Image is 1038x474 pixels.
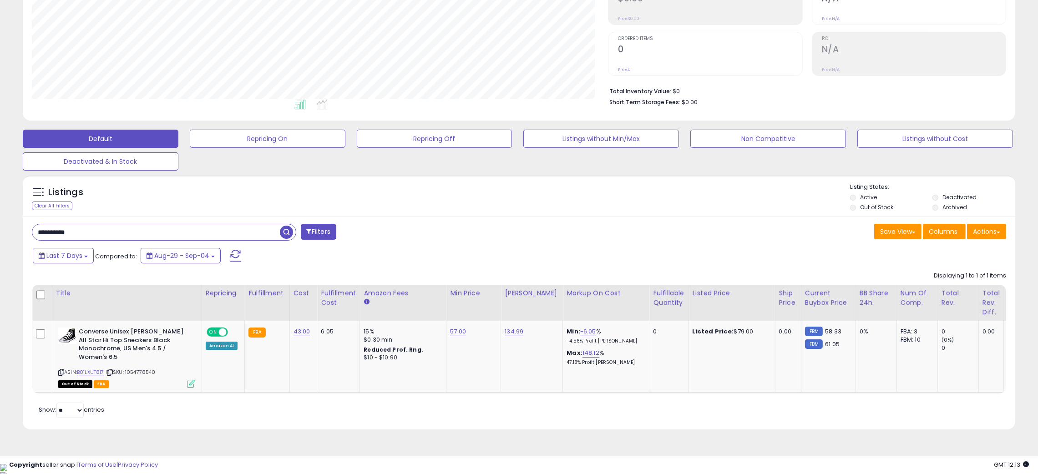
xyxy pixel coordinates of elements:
[364,328,439,336] div: 15%
[106,368,156,376] span: | SKU: 1054778540
[982,328,997,336] div: 0.00
[825,327,841,336] span: 58.33
[301,224,336,240] button: Filters
[364,336,439,344] div: $0.30 min
[46,251,82,260] span: Last 7 Days
[805,339,823,349] small: FBM
[609,98,680,106] b: Short Term Storage Fees:
[567,288,645,298] div: Markup on Cost
[208,328,219,336] span: ON
[95,252,137,261] span: Compared to:
[923,224,966,239] button: Columns
[860,203,893,211] label: Out of Stock
[364,298,369,306] small: Amazon Fees.
[23,152,178,171] button: Deactivated & In Stock
[321,288,356,308] div: Fulfillment Cost
[942,193,977,201] label: Deactivated
[364,346,423,353] b: Reduced Prof. Rng.
[58,328,76,344] img: 41hJfq5KQnS._SL40_.jpg
[693,328,768,336] div: $79.00
[967,224,1006,239] button: Actions
[567,327,580,336] b: Min:
[618,44,802,56] h2: 0
[118,460,158,469] a: Privacy Policy
[857,130,1013,148] button: Listings without Cost
[248,288,285,298] div: Fulfillment
[860,288,893,308] div: BB Share 24h.
[39,405,104,414] span: Show: entries
[294,327,310,336] a: 43.00
[618,16,639,21] small: Prev: $0.00
[901,288,934,308] div: Num of Comp.
[523,130,679,148] button: Listings without Min/Max
[860,193,877,201] label: Active
[582,348,599,358] a: 148.12
[32,202,72,210] div: Clear All Filters
[505,288,559,298] div: [PERSON_NAME]
[690,130,846,148] button: Non Competitive
[48,186,83,199] h5: Listings
[33,248,94,263] button: Last 7 Days
[77,368,104,376] a: B01LXUT8I7
[357,130,512,148] button: Repricing Off
[942,328,978,336] div: 0
[450,288,497,298] div: Min Price
[822,36,1006,41] span: ROI
[779,328,794,336] div: 0.00
[874,224,922,239] button: Save View
[942,336,954,343] small: (0%)
[248,328,265,338] small: FBA
[653,288,684,308] div: Fulfillable Quantity
[822,44,1006,56] h2: N/A
[567,328,642,344] div: %
[56,288,198,298] div: Title
[450,327,466,336] a: 57.00
[364,288,442,298] div: Amazon Fees
[942,203,967,211] label: Archived
[982,288,1000,317] div: Total Rev. Diff.
[860,328,890,336] div: 0%
[78,460,116,469] a: Terms of Use
[609,87,671,95] b: Total Inventory Value:
[79,328,189,363] b: Converse Unisex [PERSON_NAME] All Star Hi Top Sneakers Black Monochrome, US Men's 4.5 / Women's 6.5
[618,36,802,41] span: Ordered Items
[693,288,771,298] div: Listed Price
[190,130,345,148] button: Repricing On
[850,183,1015,192] p: Listing States:
[618,67,631,72] small: Prev: 0
[567,359,642,366] p: 47.18% Profit [PERSON_NAME]
[805,288,852,308] div: Current Buybox Price
[942,344,978,352] div: 0
[779,288,797,308] div: Ship Price
[825,340,840,348] span: 61.05
[805,327,823,336] small: FBM
[682,98,698,106] span: $0.00
[653,328,681,336] div: 0
[206,288,241,298] div: Repricing
[58,328,195,387] div: ASIN:
[227,328,241,336] span: OFF
[567,338,642,344] p: -4.56% Profit [PERSON_NAME]
[154,251,209,260] span: Aug-29 - Sep-04
[505,327,523,336] a: 134.99
[609,85,999,96] li: $0
[942,288,975,308] div: Total Rev.
[693,327,734,336] b: Listed Price:
[294,288,314,298] div: Cost
[994,460,1029,469] span: 2025-09-13 12:13 GMT
[901,328,931,336] div: FBA: 3
[563,285,649,321] th: The percentage added to the cost of goods (COGS) that forms the calculator for Min & Max prices.
[141,248,221,263] button: Aug-29 - Sep-04
[901,336,931,344] div: FBM: 10
[822,16,840,21] small: Prev: N/A
[206,342,238,350] div: Amazon AI
[929,227,957,236] span: Columns
[9,460,42,469] strong: Copyright
[822,67,840,72] small: Prev: N/A
[567,348,582,357] b: Max:
[364,354,439,362] div: $10 - $10.90
[567,349,642,366] div: %
[321,328,353,336] div: 6.05
[58,380,92,388] span: All listings that are currently out of stock and unavailable for purchase on Amazon
[94,380,109,388] span: FBA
